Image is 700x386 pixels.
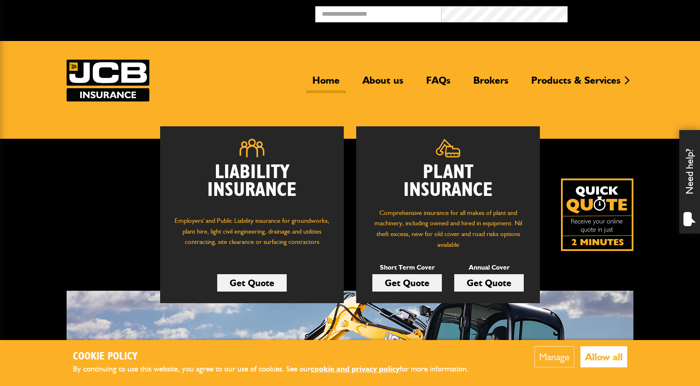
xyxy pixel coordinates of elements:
a: Get Quote [454,274,524,292]
h2: Liability Insurance [173,164,331,207]
a: Get Quote [372,274,442,292]
a: Brokers [467,74,515,93]
button: Broker Login [568,6,694,19]
a: Get Quote [217,274,287,292]
a: FAQs [420,74,457,93]
img: Quick Quote [561,179,633,251]
a: Products & Services [525,74,627,93]
p: Comprehensive insurance for all makes of plant and machinery, including owned and hired in equipm... [369,207,527,250]
p: Annual Cover [454,262,524,273]
a: About us [356,74,410,93]
div: Need help? [679,130,700,234]
p: By continuing to use this website, you agree to our use of cookies. See our for more information. [73,363,482,376]
p: Employers' and Public Liability insurance for groundworks, plant hire, light civil engineering, d... [173,215,331,255]
h2: Cookie Policy [73,350,482,363]
a: JCB Insurance Services [67,60,149,101]
a: Get your insurance quote isn just 2-minutes [561,179,633,251]
button: Allow all [580,346,627,367]
p: Short Term Cover [372,262,442,273]
img: JCB Insurance Services logo [67,60,149,101]
h2: Plant Insurance [369,164,527,199]
button: Manage [535,346,574,367]
a: cookie and privacy policy [311,364,400,374]
a: Home [306,74,346,93]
